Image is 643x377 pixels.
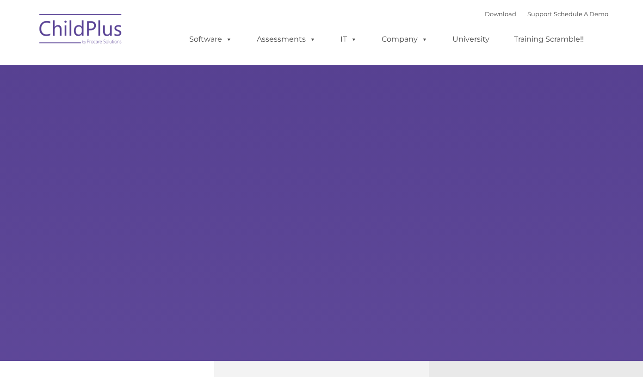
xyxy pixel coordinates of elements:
[247,30,325,49] a: Assessments
[554,10,608,18] a: Schedule A Demo
[485,10,516,18] a: Download
[35,7,127,54] img: ChildPlus by Procare Solutions
[485,10,608,18] font: |
[443,30,499,49] a: University
[180,30,241,49] a: Software
[527,10,552,18] a: Support
[331,30,366,49] a: IT
[505,30,593,49] a: Training Scramble!!
[372,30,437,49] a: Company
